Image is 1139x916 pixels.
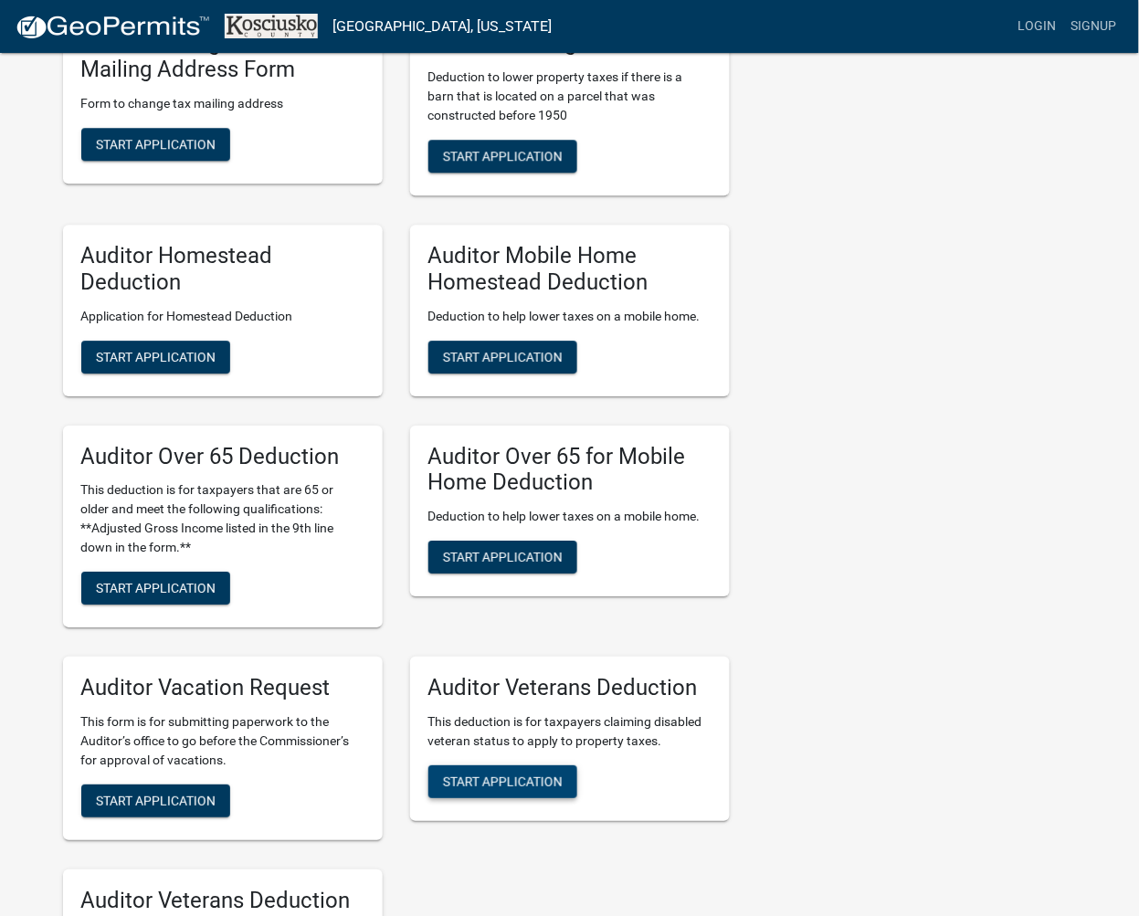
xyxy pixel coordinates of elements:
p: Form to change tax mailing address [81,94,364,113]
span: Start Application [443,148,563,163]
button: Start Application [81,128,230,161]
h5: Auditor Over 65 for Mobile Home Deduction [428,444,712,497]
span: Start Application [443,550,563,564]
span: Start Application [443,774,563,789]
span: Start Application [443,349,563,363]
h5: Auditor Vacation Request [81,675,364,701]
span: Start Application [96,794,216,808]
span: Start Application [96,581,216,595]
img: Kosciusko County, Indiana [225,14,318,38]
p: Deduction to help lower taxes on a mobile home. [428,507,712,526]
h5: Auditor Homestead Deduction [81,243,364,296]
p: Application for Homestead Deduction [81,307,364,326]
button: Start Application [428,765,577,798]
a: Login [1011,9,1064,44]
h5: Auditor Mobile Home Homestead Deduction [428,243,712,296]
button: Start Application [428,140,577,173]
button: Start Application [428,541,577,574]
h5: Auditor Change of Tax Mailing Address Form [81,30,364,83]
a: Signup [1064,9,1124,44]
button: Start Application [81,341,230,374]
h5: Auditor Over 65 Deduction [81,444,364,470]
button: Start Application [81,572,230,605]
p: This form is for submitting paperwork to the Auditor’s office to go before the Commissioner’s for... [81,712,364,770]
button: Start Application [428,341,577,374]
p: Deduction to lower property taxes if there is a barn that is located on a parcel that was constru... [428,68,712,125]
span: Start Application [96,349,216,363]
a: [GEOGRAPHIC_DATA], [US_STATE] [332,11,552,42]
h5: Auditor Veterans Deduction [428,675,712,701]
p: This deduction is for taxpayers that are 65 or older and meet the following qualifications: **Adj... [81,480,364,557]
p: This deduction is for taxpayers claiming disabled veteran status to apply to property taxes. [428,712,712,751]
span: Start Application [96,136,216,151]
p: Deduction to help lower taxes on a mobile home. [428,307,712,326]
button: Start Application [81,784,230,817]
